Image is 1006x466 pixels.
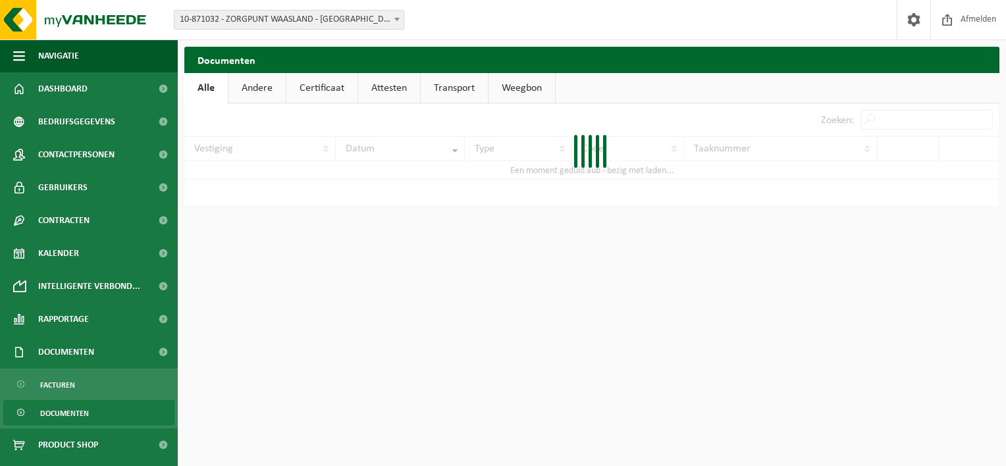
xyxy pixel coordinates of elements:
[38,428,98,461] span: Product Shop
[40,373,75,398] span: Facturen
[3,372,174,397] a: Facturen
[421,73,488,103] a: Transport
[174,11,404,29] span: 10-871032 - ZORGPUNT WAASLAND - WZC POPULIERENHOF - NIEUWKERKEN-WAAS
[228,73,286,103] a: Andere
[38,171,88,204] span: Gebruikers
[184,47,999,72] h2: Documenten
[38,204,90,237] span: Contracten
[38,270,140,303] span: Intelligente verbond...
[38,39,79,72] span: Navigatie
[358,73,420,103] a: Attesten
[38,336,94,369] span: Documenten
[40,401,89,426] span: Documenten
[38,72,88,105] span: Dashboard
[38,237,79,270] span: Kalender
[174,10,404,30] span: 10-871032 - ZORGPUNT WAASLAND - WZC POPULIERENHOF - NIEUWKERKEN-WAAS
[184,73,228,103] a: Alle
[38,303,89,336] span: Rapportage
[38,105,115,138] span: Bedrijfsgegevens
[3,400,174,425] a: Documenten
[286,73,357,103] a: Certificaat
[38,138,115,171] span: Contactpersonen
[489,73,555,103] a: Weegbon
